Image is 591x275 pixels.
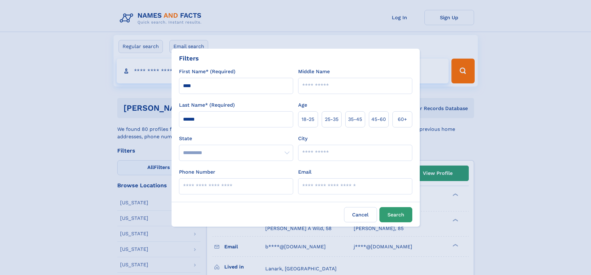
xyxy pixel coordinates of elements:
[179,168,215,176] label: Phone Number
[325,116,338,123] span: 25‑35
[298,168,311,176] label: Email
[398,116,407,123] span: 60+
[379,207,412,222] button: Search
[298,101,307,109] label: Age
[298,135,307,142] label: City
[302,116,314,123] span: 18‑25
[298,68,330,75] label: Middle Name
[344,207,377,222] label: Cancel
[179,54,199,63] div: Filters
[348,116,362,123] span: 35‑45
[371,116,386,123] span: 45‑60
[179,101,235,109] label: Last Name* (Required)
[179,68,235,75] label: First Name* (Required)
[179,135,293,142] label: State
